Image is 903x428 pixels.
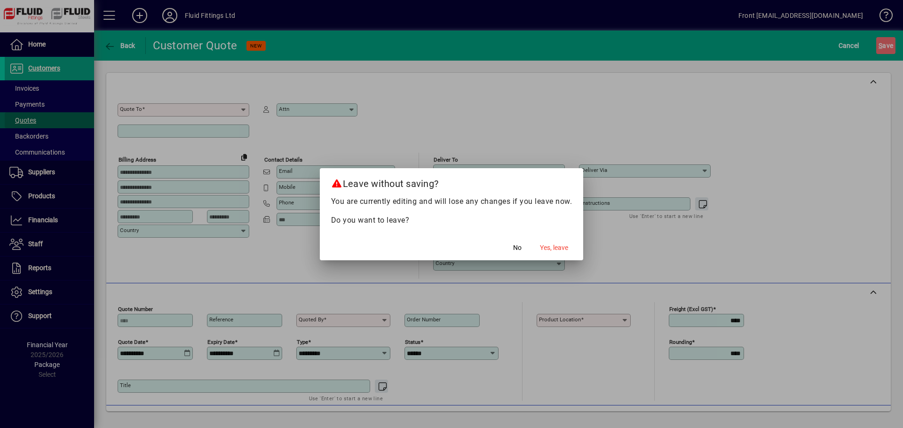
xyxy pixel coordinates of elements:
span: Yes, leave [540,243,568,253]
h2: Leave without saving? [320,168,584,195]
p: Do you want to leave? [331,215,572,226]
button: No [502,240,532,257]
p: You are currently editing and will lose any changes if you leave now. [331,196,572,207]
span: No [513,243,522,253]
button: Yes, leave [536,240,572,257]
